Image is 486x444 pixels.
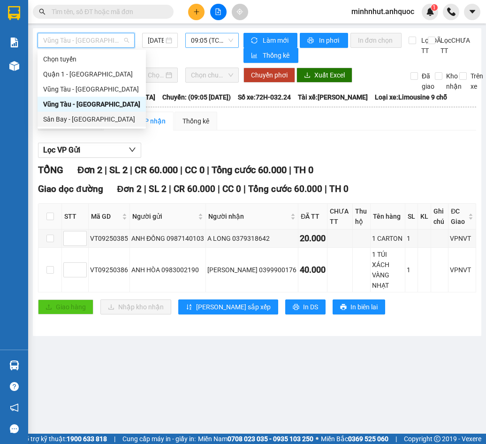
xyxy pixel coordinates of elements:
[90,42,165,55] div: 0983111465
[451,206,466,227] span: ĐC Giao
[437,35,471,56] span: Lọc CHƯA TT
[307,37,315,45] span: printer
[433,4,436,11] span: 1
[316,437,319,441] span: ⚪️
[431,204,448,230] th: Ghi chú
[407,233,416,244] div: 1
[207,265,296,275] div: [PERSON_NAME] 0399900176
[296,68,352,83] button: downloadXuất Excel
[8,6,20,20] img: logo-vxr
[10,424,19,433] span: message
[43,54,140,64] div: Chọn tuyến
[321,434,388,444] span: Miền Bắc
[39,8,46,15] span: search
[149,184,167,194] span: SL 2
[447,8,456,16] img: phone-icon
[100,299,171,314] button: downloadNhập kho nhận
[293,304,299,311] span: printer
[43,144,80,156] span: Lọc VP Gửi
[9,360,19,370] img: warehouse-icon
[8,42,83,53] div: NGUYÊN
[405,204,418,230] th: SL
[218,184,220,194] span: |
[8,8,83,42] div: VP 184 [PERSON_NAME] - HCM
[300,232,326,245] div: 20.000
[210,4,227,20] button: file-add
[148,35,164,46] input: 12/09/2025
[285,299,326,314] button: printerIn DS
[232,4,248,20] button: aim
[89,230,130,248] td: VT09250385
[298,204,327,230] th: ĐÃ TT
[186,304,192,311] span: sort-ascending
[89,248,130,292] td: VT09250386
[131,265,204,275] div: ANH HÒA 0983002190
[122,434,196,444] span: Cung cấp máy in - giấy in:
[212,164,287,176] span: Tổng cước 60.000
[303,302,318,312] span: In DS
[450,265,474,275] div: VPNVT
[426,8,434,16] img: icon-new-feature
[132,211,196,222] span: Người gửi
[263,50,291,61] span: Thống kê
[196,302,271,312] span: [PERSON_NAME] sắp xếp
[371,204,405,230] th: Tên hàng
[43,99,140,109] div: Vũng Tàu - [GEOGRAPHIC_DATA]
[180,164,182,176] span: |
[148,70,164,80] input: Chọn ngày
[185,164,205,176] span: CC 0
[90,60,103,70] span: DĐ:
[43,69,140,79] div: Quận 1 - [GEOGRAPHIC_DATA]
[442,71,465,92] span: Kho nhận
[67,435,107,443] strong: 1900 633 818
[131,233,204,244] div: ANH ĐỒNG 0987140103
[300,263,326,276] div: 40.000
[348,435,388,443] strong: 0369 525 060
[372,249,403,291] div: 1 TÚI XÁCH VÀNG NHẠT
[9,38,19,47] img: solution-icon
[228,435,313,443] strong: 0708 023 035 - 0935 103 250
[198,434,313,444] span: Miền Nam
[222,184,241,194] span: CC 0
[77,164,102,176] span: Đơn 2
[10,403,19,412] span: notification
[103,55,138,71] span: VPVT
[117,184,142,194] span: Đơn 2
[38,67,146,82] div: Quận 1 - Vũng Tàu
[248,184,322,194] span: Tổng cước 60.000
[193,8,200,15] span: plus
[8,53,83,66] div: 0929116677
[238,92,291,102] span: Số xe: 72H-032.24
[114,434,115,444] span: |
[251,37,259,45] span: sync
[105,164,107,176] span: |
[450,233,474,244] div: VPNVT
[10,382,19,391] span: question-circle
[129,146,136,153] span: down
[431,4,438,11] sup: 1
[38,82,146,97] div: Vũng Tàu - Quận 1
[43,84,140,94] div: Vũng Tàu - [GEOGRAPHIC_DATA]
[434,436,440,442] span: copyright
[375,92,447,102] span: Loại xe: Limousine 9 chỗ
[298,92,368,102] span: Tài xế: [PERSON_NAME]
[182,116,209,126] div: Thống kê
[144,184,146,194] span: |
[38,299,93,314] button: uploadGiao hàng
[43,33,129,47] span: Vũng Tàu - Sân Bay
[178,299,278,314] button: sort-ascending[PERSON_NAME] sắp xếp
[207,233,296,244] div: A LONG 0379318642
[327,204,353,230] th: CHƯA TT
[90,31,165,42] div: CHỊ THI
[418,204,431,230] th: KL
[43,114,140,124] div: Sân Bay - [GEOGRAPHIC_DATA]
[325,184,327,194] span: |
[333,299,385,314] button: printerIn biên lai
[188,4,205,20] button: plus
[191,68,233,82] span: Chọn chuyến
[208,211,289,222] span: Người nhận
[418,71,438,92] span: Đã giao
[243,48,298,63] button: bar-chartThống kê
[38,164,63,176] span: TỔNG
[90,233,128,244] div: VT09250385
